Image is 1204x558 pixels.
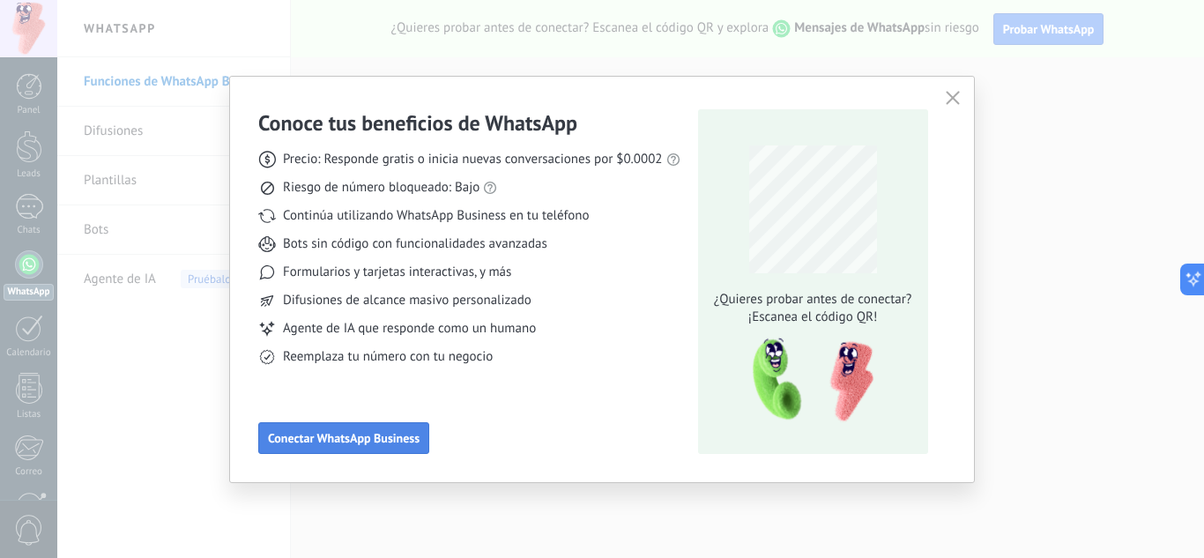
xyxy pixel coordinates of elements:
[283,348,493,366] span: Reemplaza tu número con tu negocio
[283,264,511,281] span: Formularios y tarjetas interactivas, y más
[258,422,429,454] button: Conectar WhatsApp Business
[283,292,531,309] span: Difusiones de alcance masivo personalizado
[283,235,547,253] span: Bots sin código con funcionalidades avanzadas
[258,109,577,137] h3: Conoce tus beneficios de WhatsApp
[283,207,589,225] span: Continúa utilizando WhatsApp Business en tu teléfono
[283,179,479,197] span: Riesgo de número bloqueado: Bajo
[709,291,917,309] span: ¿Quieres probar antes de conectar?
[709,309,917,326] span: ¡Escanea el código QR!
[268,432,420,444] span: Conectar WhatsApp Business
[738,333,877,428] img: qr-pic-1x.png
[283,320,536,338] span: Agente de IA que responde como un humano
[283,151,663,168] span: Precio: Responde gratis o inicia nuevas conversaciones por $0.0002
